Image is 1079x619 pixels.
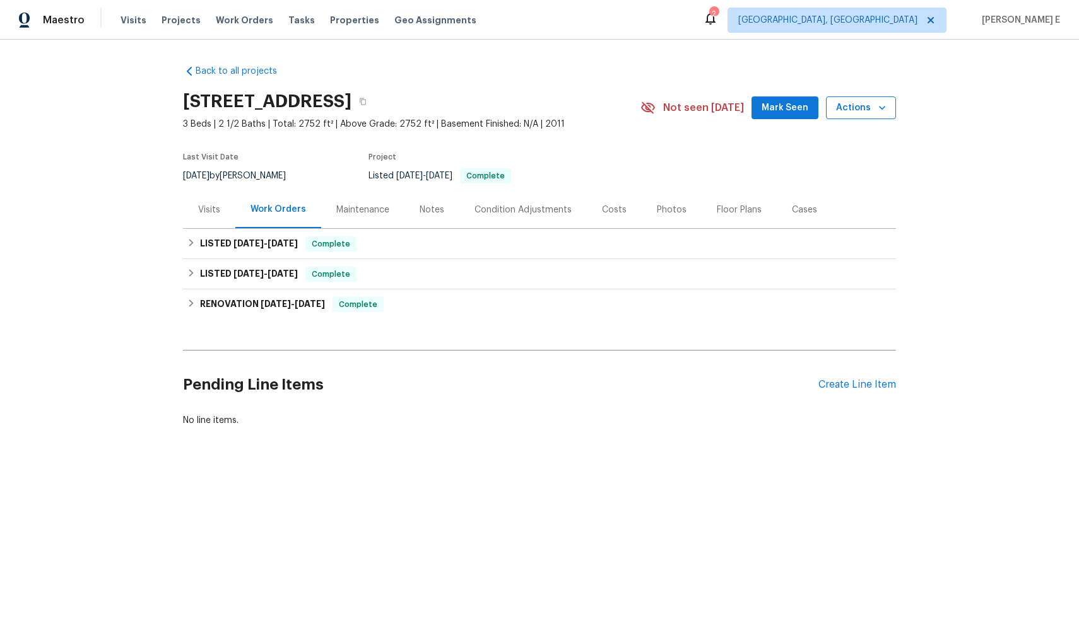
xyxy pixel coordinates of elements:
span: Complete [334,298,382,311]
span: Work Orders [216,14,273,26]
button: Copy Address [351,90,374,113]
span: Last Visit Date [183,153,239,161]
span: Tasks [288,16,315,25]
div: Work Orders [251,203,306,216]
span: [DATE] [233,239,264,248]
span: - [233,239,298,248]
a: Back to all projects [183,65,304,78]
div: Visits [198,204,220,216]
span: [PERSON_NAME] E [977,14,1060,26]
span: Mark Seen [762,100,808,116]
div: Costs [602,204,627,216]
span: [DATE] [268,239,298,248]
span: Actions [836,100,886,116]
div: Notes [420,204,444,216]
span: Visits [121,14,146,26]
div: RENOVATION [DATE]-[DATE]Complete [183,289,896,320]
span: [DATE] [396,171,423,180]
span: [DATE] [268,269,298,278]
div: 2 [709,8,718,20]
span: 3 Beds | 2 1/2 Baths | Total: 2752 ft² | Above Grade: 2752 ft² | Basement Finished: N/A | 2011 [183,118,640,130]
div: Floor Plans [717,204,762,216]
span: [DATE] [261,299,291,308]
div: Create Line Item [818,379,896,391]
h2: [STREET_ADDRESS] [183,95,351,108]
span: Complete [307,268,355,281]
span: Not seen [DATE] [663,101,744,114]
span: Geo Assignments [394,14,476,26]
div: No line items. [183,414,896,427]
span: Complete [461,172,510,180]
span: - [396,171,452,180]
span: [DATE] [426,171,452,180]
div: Cases [792,204,817,216]
span: [GEOGRAPHIC_DATA], [GEOGRAPHIC_DATA] [738,14,917,26]
span: Listed [369,171,511,180]
span: [DATE] [183,171,209,180]
span: Maestro [43,14,85,26]
span: - [261,299,325,308]
h2: Pending Line Items [183,356,818,414]
span: Properties [330,14,379,26]
h6: LISTED [200,267,298,282]
div: Photos [657,204,687,216]
span: [DATE] [233,269,264,278]
span: Projects [162,14,201,26]
h6: LISTED [200,236,298,252]
span: Complete [307,238,355,250]
div: LISTED [DATE]-[DATE]Complete [183,229,896,259]
div: Maintenance [336,204,389,216]
button: Mark Seen [752,96,818,120]
div: Condition Adjustments [475,204,572,216]
div: by [PERSON_NAME] [183,168,301,183]
span: [DATE] [295,299,325,308]
span: Project [369,153,396,161]
div: LISTED [DATE]-[DATE]Complete [183,259,896,289]
h6: RENOVATION [200,297,325,312]
button: Actions [826,96,896,120]
span: - [233,269,298,278]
